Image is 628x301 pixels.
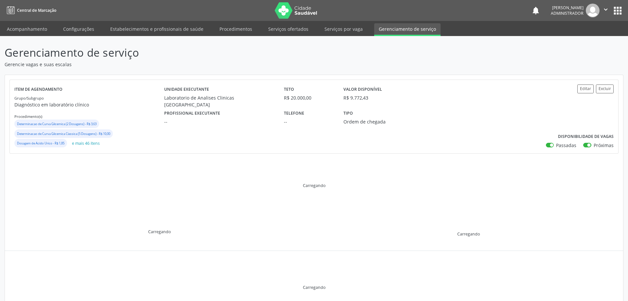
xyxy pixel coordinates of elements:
button: Excluir [596,85,614,93]
button: apps [612,5,623,16]
a: Procedimentos [215,23,257,35]
div: R$ 20.000,00 [284,94,335,101]
span: Central de Marcação [17,8,56,13]
i:  [602,6,609,13]
label: Profissional executante [164,108,220,118]
img: img [586,4,600,17]
small: Procedimento(s) [14,114,42,119]
div: -- [284,118,335,125]
a: Gerenciamento de serviço [374,23,441,36]
div: Ordem de chegada [343,118,424,125]
div: R$ 9.772,43 [343,94,368,101]
button: e mais 46 itens [69,139,102,148]
div: Carregando [303,285,325,290]
small: Dosagem de Acido Urico - R$ 1,85 [17,141,64,145]
a: Serviços por vaga [320,23,367,35]
small: Determinacao de Curva Glicemica (2 Dosagens) - R$ 3,63 [17,122,96,126]
div: Carregando [303,183,325,188]
label: Próximas [594,142,614,149]
label: Item de agendamento [14,85,62,95]
label: Unidade executante [164,85,209,95]
p: Gerencie vagas e suas escalas [5,61,438,68]
a: Estabelecimentos e profissionais de saúde [106,23,208,35]
label: Tipo [343,108,353,118]
button:  [600,4,612,17]
div: Carregando [148,229,171,235]
label: Disponibilidade de vagas [558,132,614,142]
label: Passadas [556,142,576,149]
button: Editar [577,85,594,93]
a: Central de Marcação [5,5,56,16]
div: -- [164,118,275,125]
div: Carregando [457,231,480,237]
small: Determinacao de Curva Glicemica Classica (5 Dosagens) - R$ 10,00 [17,132,110,136]
a: Serviços ofertados [264,23,313,35]
a: Configurações [59,23,99,35]
label: Valor disponível [343,85,382,95]
button: notifications [531,6,540,15]
small: Grupo/Subgrupo [14,96,44,101]
p: Diagnóstico em laboratório clínico [14,101,164,108]
div: Laboratorio de Analises Clinicas [GEOGRAPHIC_DATA] [164,94,275,108]
label: Teto [284,85,294,95]
span: Administrador [551,10,584,16]
p: Gerenciamento de serviço [5,45,438,61]
a: Acompanhamento [2,23,52,35]
label: Telefone [284,108,304,118]
div: [PERSON_NAME] [551,5,584,10]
